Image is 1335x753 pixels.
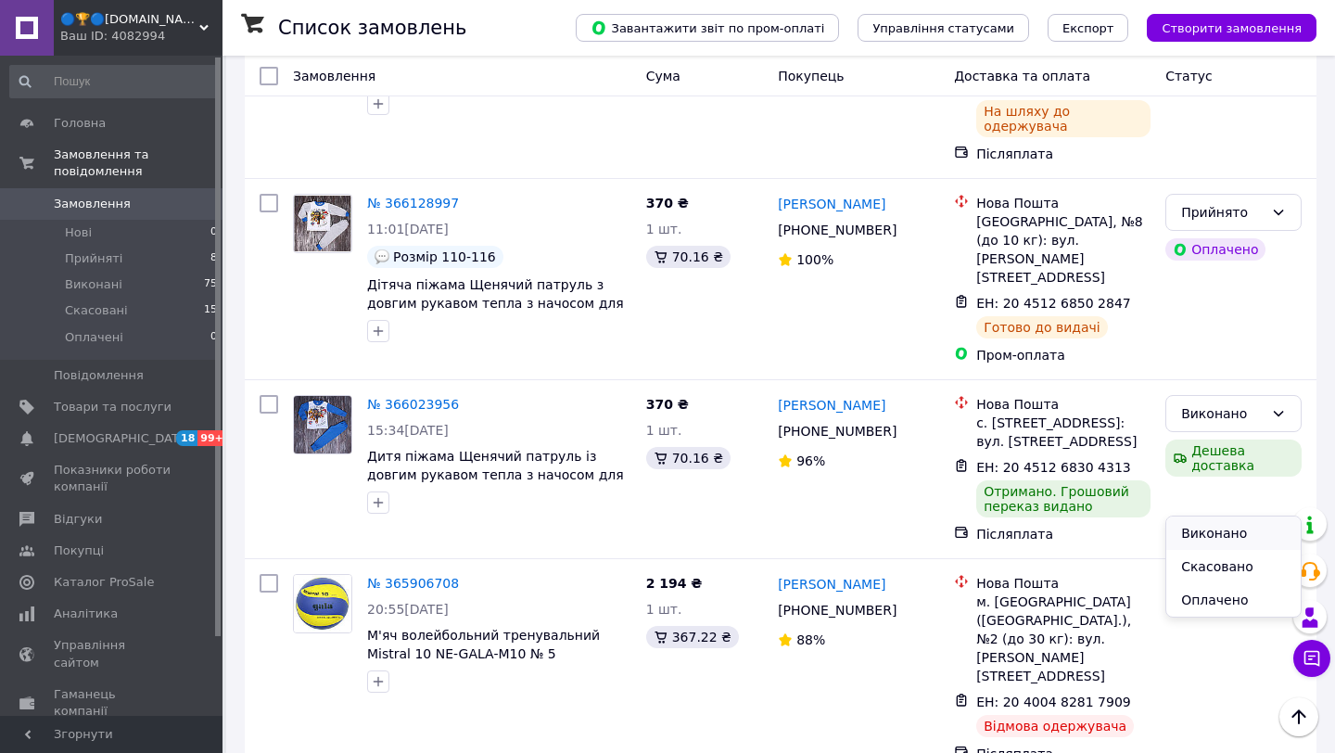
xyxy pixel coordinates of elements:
span: 370 ₴ [646,196,689,211]
span: Покупці [54,542,104,559]
div: Відмова одержувача [976,715,1134,737]
div: Ваш ID: 4082994 [60,28,222,45]
span: Замовлення [293,69,375,83]
span: Виконані [65,276,122,293]
button: Наверх [1279,697,1318,736]
span: 99+ [197,430,228,446]
span: Покупець [778,69,844,83]
span: 11:01[DATE] [367,222,449,236]
div: [PHONE_NUMBER] [774,217,900,243]
div: Пром-оплата [976,346,1151,364]
span: Доставка та оплата [954,69,1090,83]
a: [PERSON_NAME] [778,396,885,415]
a: Фото товару [293,574,352,633]
button: Завантажити звіт по пром-оплаті [576,14,839,42]
a: № 365906708 [367,576,459,591]
img: Фото товару [294,575,351,632]
span: 🔵🏆🔵Sonika.shop [60,11,199,28]
span: Нові [65,224,92,241]
div: Нова Пошта [976,194,1151,212]
div: [PHONE_NUMBER] [774,418,900,444]
img: Фото товару [294,196,351,252]
a: Дітяча піжама Щенячий патруль з довгим рукавом тепла з начосом для хлопчіка 98-116 розмір [367,277,624,329]
div: Оплачено [1165,238,1265,261]
span: Замовлення [54,196,131,212]
button: Створити замовлення [1147,14,1316,42]
a: [PERSON_NAME] [778,195,885,213]
span: 20:55[DATE] [367,602,449,617]
div: Прийнято [1181,202,1264,223]
a: Створити замовлення [1128,19,1316,34]
div: Післяплата [976,145,1151,163]
button: Управління статусами [858,14,1029,42]
span: 75 [204,276,217,293]
div: Дешева доставка [1165,440,1302,477]
a: [PERSON_NAME] [778,575,885,593]
div: 367.22 ₴ [646,626,739,648]
span: Експорт [1062,21,1114,35]
span: 88% [796,632,825,647]
span: Управління статусами [872,21,1014,35]
span: Оплачені [65,329,123,346]
span: Cума [646,69,680,83]
img: :speech_balloon: [375,249,389,264]
span: 1 шт. [646,423,682,438]
div: 70.16 ₴ [646,447,731,469]
span: Управління сайтом [54,637,172,670]
span: Завантажити звіт по пром-оплаті [591,19,824,36]
div: Нова Пошта [976,395,1151,414]
div: Отримано. Грошовий переказ видано [976,480,1151,517]
div: Готово до видачі [976,316,1108,338]
span: Відгуки [54,511,102,528]
span: ЕН: 20 4512 6850 2847 [976,296,1131,311]
span: ЕН: 20 4004 8281 7909 [976,695,1131,709]
h1: Список замовлень [278,17,466,39]
span: 370 ₴ [646,397,689,412]
a: № 366128997 [367,196,459,211]
div: с. [STREET_ADDRESS]: вул. [STREET_ADDRESS] [976,414,1151,451]
span: Повідомлення [54,367,144,384]
button: Чат з покупцем [1293,640,1330,677]
span: 15 [204,302,217,319]
span: Каталог ProSale [54,574,154,591]
span: 96% [796,453,825,468]
span: Головна [54,115,106,132]
div: Нова Пошта [976,574,1151,593]
span: Розмір 110-116 [393,249,496,264]
a: Дитя піжама Щенячий патруль із довгим рукавом тепла з начосом для хлопчика 98-116 розмір 98-104 [367,449,624,501]
span: Аналітика [54,606,118,622]
button: Експорт [1048,14,1129,42]
a: Фото товару [293,395,352,454]
span: Замовлення та повідомлення [54,147,222,180]
span: 15:34[DATE] [367,423,449,438]
span: 0 [210,329,217,346]
span: 2 194 ₴ [646,576,703,591]
span: 8 [210,250,217,267]
li: Оплачено [1166,583,1301,617]
span: 1 шт. [646,222,682,236]
span: ЕН: 20 4512 6830 4313 [976,460,1131,475]
span: 18 [176,430,197,446]
span: Гаманець компанії [54,686,172,720]
span: 100% [796,252,833,267]
a: М'яч волейбольний тренувальний Mistral 10 NE-GALA-M10 № 5 [367,628,600,661]
img: Фото товару [294,396,351,453]
li: Виконано [1166,517,1301,550]
div: На шляху до одержувача [976,100,1151,137]
div: [GEOGRAPHIC_DATA], №8 (до 10 кг): вул. [PERSON_NAME][STREET_ADDRESS] [976,212,1151,287]
span: Створити замовлення [1162,21,1302,35]
span: Прийняті [65,250,122,267]
a: Фото товару [293,194,352,253]
li: Скасовано [1166,550,1301,583]
span: [DEMOGRAPHIC_DATA] [54,430,191,447]
div: Післяплата [976,525,1151,543]
div: Виконано [1181,403,1264,424]
span: Показники роботи компанії [54,462,172,495]
span: Скасовані [65,302,128,319]
a: № 366023956 [367,397,459,412]
span: Товари та послуги [54,399,172,415]
span: Статус [1165,69,1213,83]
